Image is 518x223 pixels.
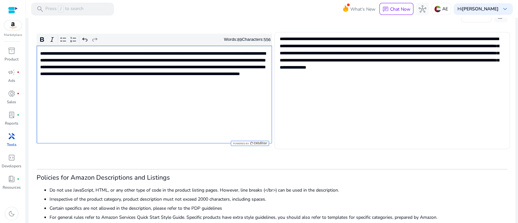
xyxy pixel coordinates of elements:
[497,12,505,20] span: content_copy
[3,184,21,190] p: Resources
[45,6,84,13] p: Press to search
[382,6,389,13] span: chat
[17,114,19,116] span: fiber_manual_record
[457,7,499,11] p: Hi
[416,3,429,16] button: hub
[224,36,271,44] div: Words: Characters:
[8,154,16,162] span: code_blocks
[50,196,507,203] li: Irrespective of the product category, product description must not exceed 2000 characters, includ...
[7,99,16,105] p: Sales
[50,205,507,212] li: Certain specifics are not allowed in the description, please refer to the PDP guidelines
[8,132,16,140] span: handyman
[419,5,426,13] span: hub
[50,187,507,194] li: Do not use JavaScript, HTML, or any other type of code in the product listing pages. However, lin...
[4,33,22,38] p: Marketplace
[8,175,16,183] span: book_4
[5,56,18,62] p: Product
[434,6,441,12] img: ae.svg
[37,34,272,46] div: Editor toolbar
[4,20,22,30] img: amazon.svg
[350,4,376,15] span: What's New
[8,78,15,84] p: Ads
[17,92,19,95] span: fiber_manual_record
[232,142,249,145] span: Powered by
[36,5,44,13] span: search
[2,163,21,169] p: Developers
[17,71,19,73] span: fiber_manual_record
[462,6,499,12] b: [PERSON_NAME]
[8,68,16,76] span: campaign
[58,6,64,13] span: /
[442,3,448,15] p: AE
[461,9,492,22] button: Clear Text
[7,142,17,148] p: Tools
[37,174,507,182] h3: Policies for Amazon Descriptions and Listings
[501,5,509,13] span: keyboard_arrow_down
[50,214,507,221] li: For general rules refer to Amazon Services Quick Start Style Guide. Specific products have extra ...
[8,47,16,55] span: inventory_2
[8,111,16,119] span: lab_profile
[264,37,271,42] label: 556
[379,3,413,15] button: chatChat Now
[237,37,242,42] label: 89
[390,6,411,12] p: Chat Now
[17,178,19,180] span: fiber_manual_record
[8,210,16,217] span: dark_mode
[5,120,18,126] p: Reports
[37,46,272,143] div: Rich Text Editor. Editing area: main. Press Alt+0 for help.
[8,90,16,97] span: donut_small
